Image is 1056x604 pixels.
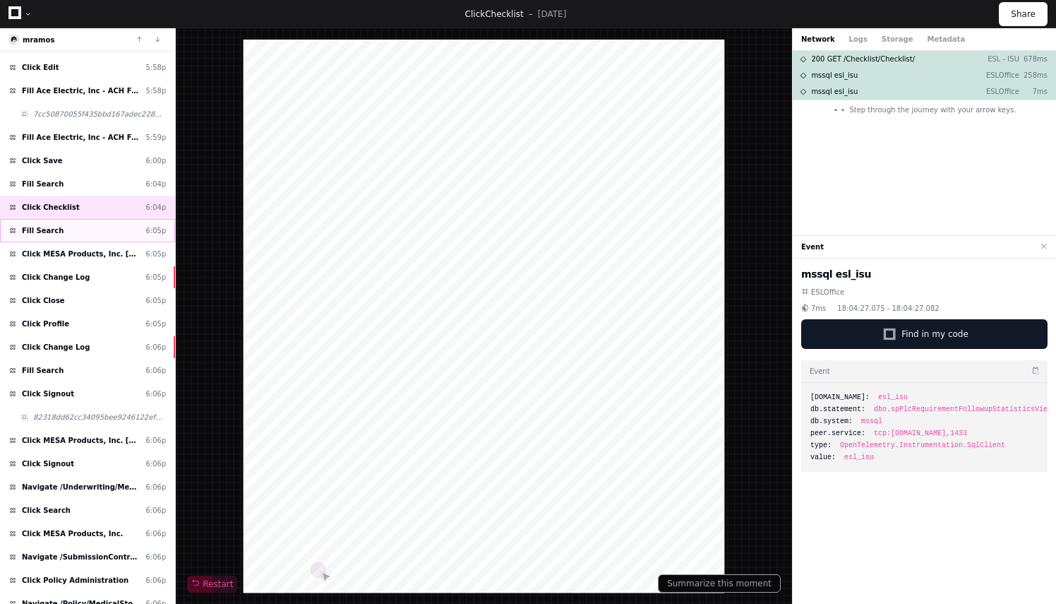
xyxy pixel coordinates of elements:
span: [DOMAIN_NAME]: [810,392,870,403]
h3: Event [810,366,830,377]
span: type: [810,440,832,451]
div: 6:06p [146,435,167,446]
span: 200 GET /Checklist/Checklist/ [811,54,915,64]
div: 6:06p [146,482,167,492]
button: Summarize this moment [658,574,781,593]
span: peer.service: [810,428,865,439]
div: 5:58p [146,62,167,73]
button: Event [801,242,824,252]
button: Logs [849,34,868,45]
span: esl_isu [878,392,908,403]
span: 7ms [811,303,826,314]
button: Storage [882,34,913,45]
button: Metadata [927,34,965,45]
span: Click Checklist [22,202,80,213]
div: 6:04p [146,179,167,189]
button: Restart [187,576,237,593]
div: 6:05p [146,249,167,259]
div: 6:06p [146,342,167,353]
span: Click Close [22,295,65,306]
p: [DATE] [538,8,567,20]
span: Step through the journey with your arrow keys. [849,105,1016,115]
h2: mssql esl_isu [801,267,1048,281]
span: Fill Ace Electric, Inc - ACH Form Needs Clarification [22,132,140,143]
span: Click [465,9,486,19]
div: 6:05p [146,295,167,306]
span: Click MESA Products, Inc. [22,528,123,539]
button: Share [999,2,1048,26]
p: ESL - ISU [980,54,1019,64]
span: Fill Search [22,365,64,376]
span: 7cc50870055f435bbd167adec22837fc [33,109,166,119]
span: Click Save [22,155,63,166]
span: Click Signout [22,458,74,469]
span: 82318dd62cc34095bee9246122efe812 [33,412,166,422]
div: 6:06p [146,552,167,562]
div: 6:06p [146,389,167,399]
div: 6:06p [146,575,167,586]
span: mssql [861,416,882,427]
span: Fill Ace Electric, Inc - ACH Form Needs Clarification [22,85,140,96]
div: 6:05p [146,225,167,236]
span: Click MESA Products, Inc. [DATE] [22,249,140,259]
span: tcp:[DOMAIN_NAME],1433 [874,428,967,439]
span: esl_isu [844,452,874,463]
div: 5:59p [146,132,167,143]
span: Fill Search [22,225,64,236]
div: 6:06p [146,505,167,516]
span: Restart [191,579,233,590]
span: mssql esl_isu [811,86,858,97]
span: 18:04:27.075 - 18:04:27.082 [837,303,939,314]
p: 7ms [1019,86,1048,97]
span: Click Signout [22,389,74,399]
p: 678ms [1019,54,1048,64]
span: mssql esl_isu [811,70,858,81]
button: Network [801,34,835,45]
span: Click Change Log [22,272,90,283]
div: 6:06p [146,365,167,376]
p: ESLOffice [980,86,1019,97]
span: Click MESA Products, Inc. [DATE] [22,435,140,446]
span: Click Policy Administration [22,575,128,586]
span: OpenTelemetry.Instrumentation.SqlClient [840,440,1005,451]
span: Click Search [22,505,71,516]
div: 6:05p [146,272,167,283]
div: 6:00p [146,155,167,166]
span: Fill Search [22,179,64,189]
span: Navigate /Underwriting/MedicalStopLoss [22,482,140,492]
div: 6:06p [146,528,167,539]
div: 5:58p [146,85,167,96]
span: ESLOffice [811,287,844,297]
span: value: [810,452,836,463]
span: Find in my code [901,328,968,340]
p: ESLOffice [980,70,1019,81]
span: db.statement: [810,404,865,415]
span: Click Edit [22,62,59,73]
div: 6:05p [146,319,167,329]
p: 258ms [1019,70,1048,81]
span: Navigate /SubmissionControlPanel/MDSLProfileView/* [22,552,140,562]
div: 6:06p [146,458,167,469]
span: Click Change Log [22,342,90,353]
button: Find in my code [801,319,1048,349]
span: db.system: [810,416,853,427]
a: mramos [23,36,54,44]
img: 15.svg [10,35,19,45]
span: Checklist [485,9,524,19]
span: Click Profile [22,319,69,329]
div: 6:04p [146,202,167,213]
